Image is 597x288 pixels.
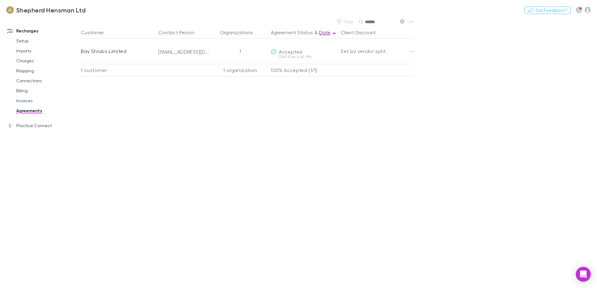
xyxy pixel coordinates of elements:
[334,18,358,26] button: Filter
[10,106,84,116] a: Agreements
[1,26,84,36] a: Recharges
[525,7,571,14] button: Got Feedback?
[10,96,84,106] a: Invoices
[220,26,260,39] button: Organizations
[10,76,84,86] a: Connections
[341,39,413,64] div: Set by vendor split
[10,46,84,56] a: Imports
[576,267,591,282] div: Open Intercom Messenger
[81,26,111,39] button: Customer
[341,26,383,39] button: Client Discount
[158,26,202,39] button: Contact Person
[271,26,336,39] div: &
[212,39,268,64] div: 1
[158,49,210,55] div: [EMAIL_ADDRESS][DOMAIN_NAME]
[81,39,153,64] div: Bay Shrubs Limited
[10,86,84,96] a: Billing
[16,6,86,14] h3: Shepherd Hensman Ltd
[271,26,313,39] button: Agreement Status
[10,56,84,66] a: Charges
[2,2,89,17] a: Shepherd Hensman Ltd
[10,66,84,76] a: Mapping
[6,6,14,14] img: Shepherd Hensman Ltd's Logo
[319,26,330,39] button: Date
[271,64,336,76] p: 100% Accepted (1/1)
[10,36,84,46] a: Setup
[279,49,302,55] span: Accepted
[212,64,268,76] div: 1 organization
[1,121,84,131] a: Practice Connect
[81,64,156,76] div: 1 customer
[271,55,336,59] div: [DATE] at 2:42 PM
